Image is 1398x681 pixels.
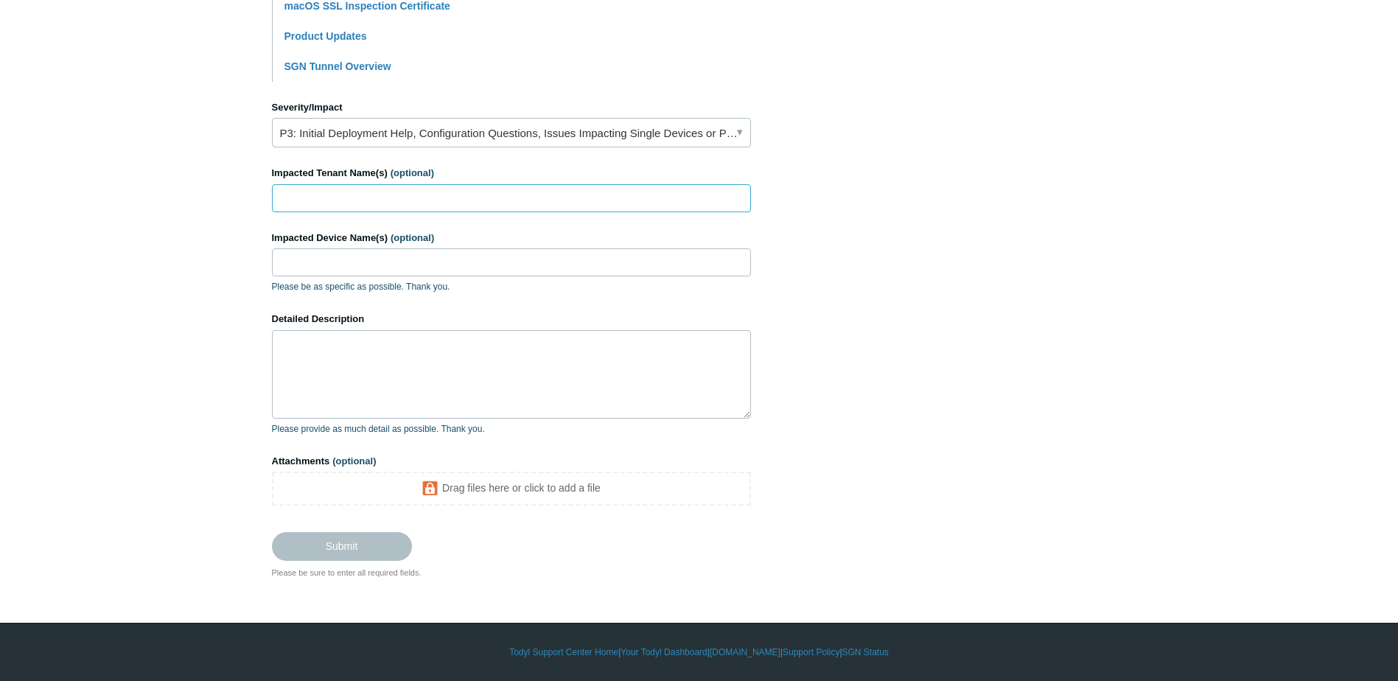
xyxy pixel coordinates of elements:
[272,646,1127,659] div: | | | |
[272,422,751,436] p: Please provide as much detail as possible. Thank you.
[272,231,751,245] label: Impacted Device Name(s)
[710,646,780,659] a: [DOMAIN_NAME]
[284,30,367,42] a: Product Updates
[391,167,434,178] span: (optional)
[391,232,434,243] span: (optional)
[272,280,751,293] p: Please be as specific as possible. Thank you.
[284,60,391,72] a: SGN Tunnel Overview
[272,312,751,326] label: Detailed Description
[621,646,707,659] a: Your Todyl Dashboard
[272,166,751,181] label: Impacted Tenant Name(s)
[272,118,751,147] a: P3: Initial Deployment Help, Configuration Questions, Issues Impacting Single Devices or Past Out...
[509,646,618,659] a: Todyl Support Center Home
[272,100,751,115] label: Severity/Impact
[272,567,751,579] div: Please be sure to enter all required fields.
[332,455,376,467] span: (optional)
[783,646,839,659] a: Support Policy
[272,532,412,560] input: Submit
[272,454,751,469] label: Attachments
[842,646,889,659] a: SGN Status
